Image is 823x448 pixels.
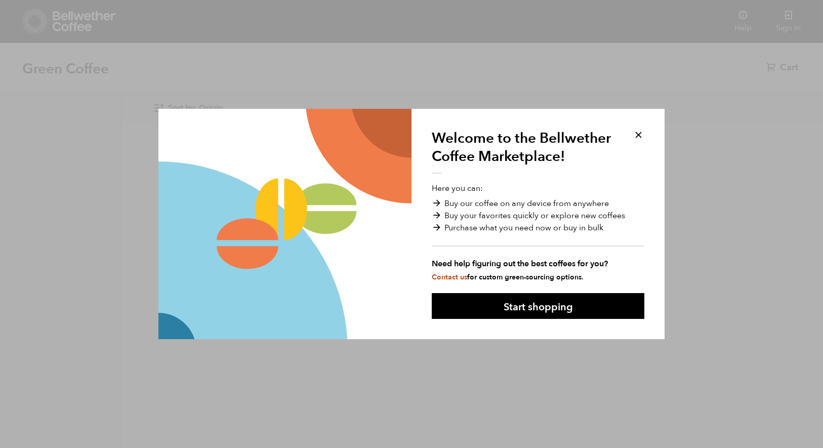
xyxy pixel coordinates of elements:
[432,272,467,282] a: Contact us
[432,258,644,270] strong: Need help figuring out the best coffees for you?
[432,129,619,174] h1: Welcome to the Bellwether Coffee Marketplace!
[432,182,644,282] p: Here you can:
[432,272,584,282] small: for custom green-sourcing options.
[432,210,644,222] li: Buy your favorites quickly or explore new coffees
[432,222,644,234] li: Purchase what you need now or buy in bulk
[432,197,644,210] li: Buy our coffee on any device from anywhere
[432,293,644,319] button: Start shopping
